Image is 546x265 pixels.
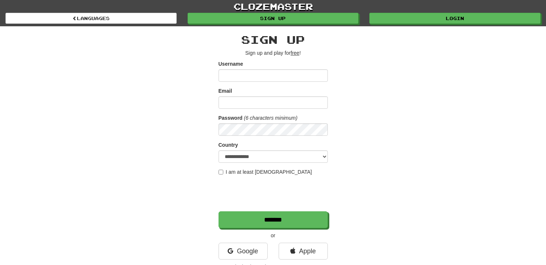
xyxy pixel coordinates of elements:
a: Sign up [188,13,359,24]
u: free [291,50,299,56]
em: (6 characters minimum) [244,115,298,121]
a: Languages [5,13,177,24]
h2: Sign up [219,34,328,46]
a: Google [219,243,268,260]
a: Apple [279,243,328,260]
a: Login [369,13,541,24]
label: Password [219,114,243,122]
iframe: reCAPTCHA [219,179,329,208]
label: Country [219,141,238,149]
p: Sign up and play for ! [219,49,328,57]
label: Email [219,87,232,95]
p: or [219,232,328,239]
input: I am at least [DEMOGRAPHIC_DATA] [219,170,223,174]
label: I am at least [DEMOGRAPHIC_DATA] [219,168,312,176]
label: Username [219,60,243,68]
